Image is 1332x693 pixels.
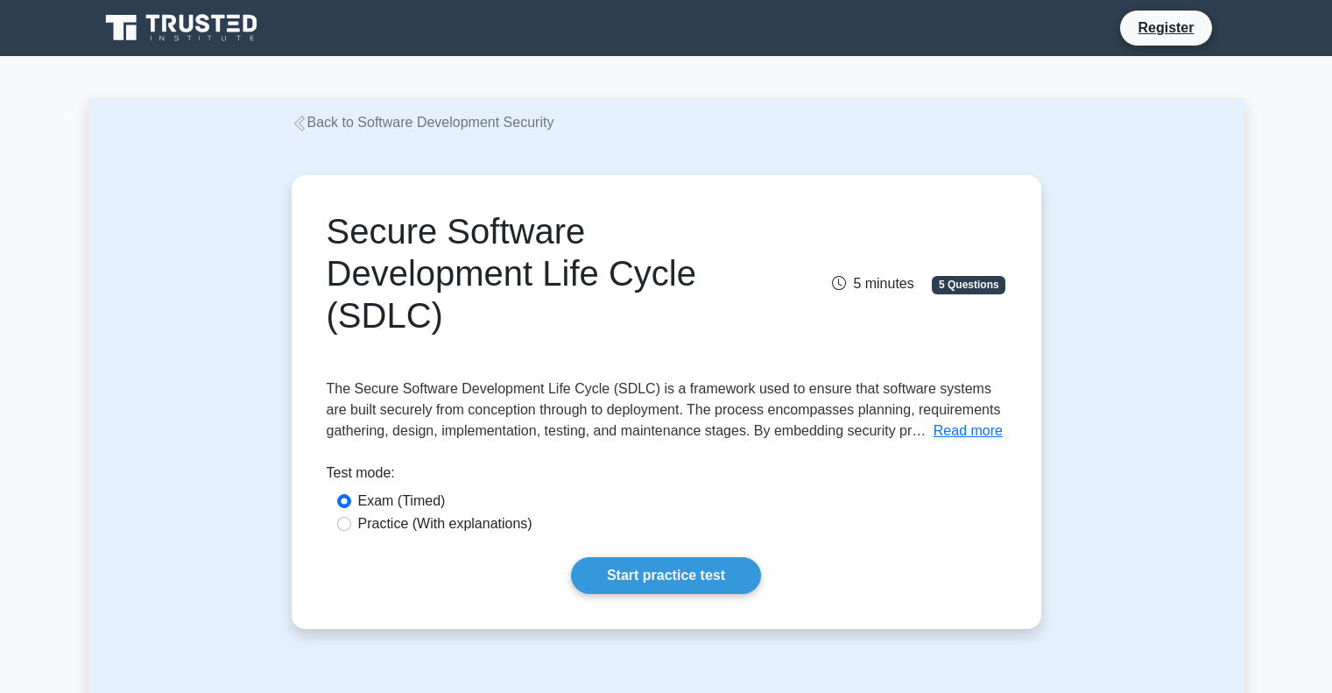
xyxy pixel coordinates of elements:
[832,276,913,291] span: 5 minutes
[1127,17,1204,39] a: Register
[327,463,1006,491] div: Test mode:
[327,210,772,336] h1: Secure Software Development Life Cycle (SDLC)
[358,513,532,534] label: Practice (With explanations)
[292,115,554,130] a: Back to Software Development Security
[358,491,446,512] label: Exam (Timed)
[932,276,1005,293] span: 5 Questions
[571,557,761,594] a: Start practice test
[327,381,1001,438] span: The Secure Software Development Life Cycle (SDLC) is a framework used to ensure that software sys...
[934,421,1003,442] button: Read more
